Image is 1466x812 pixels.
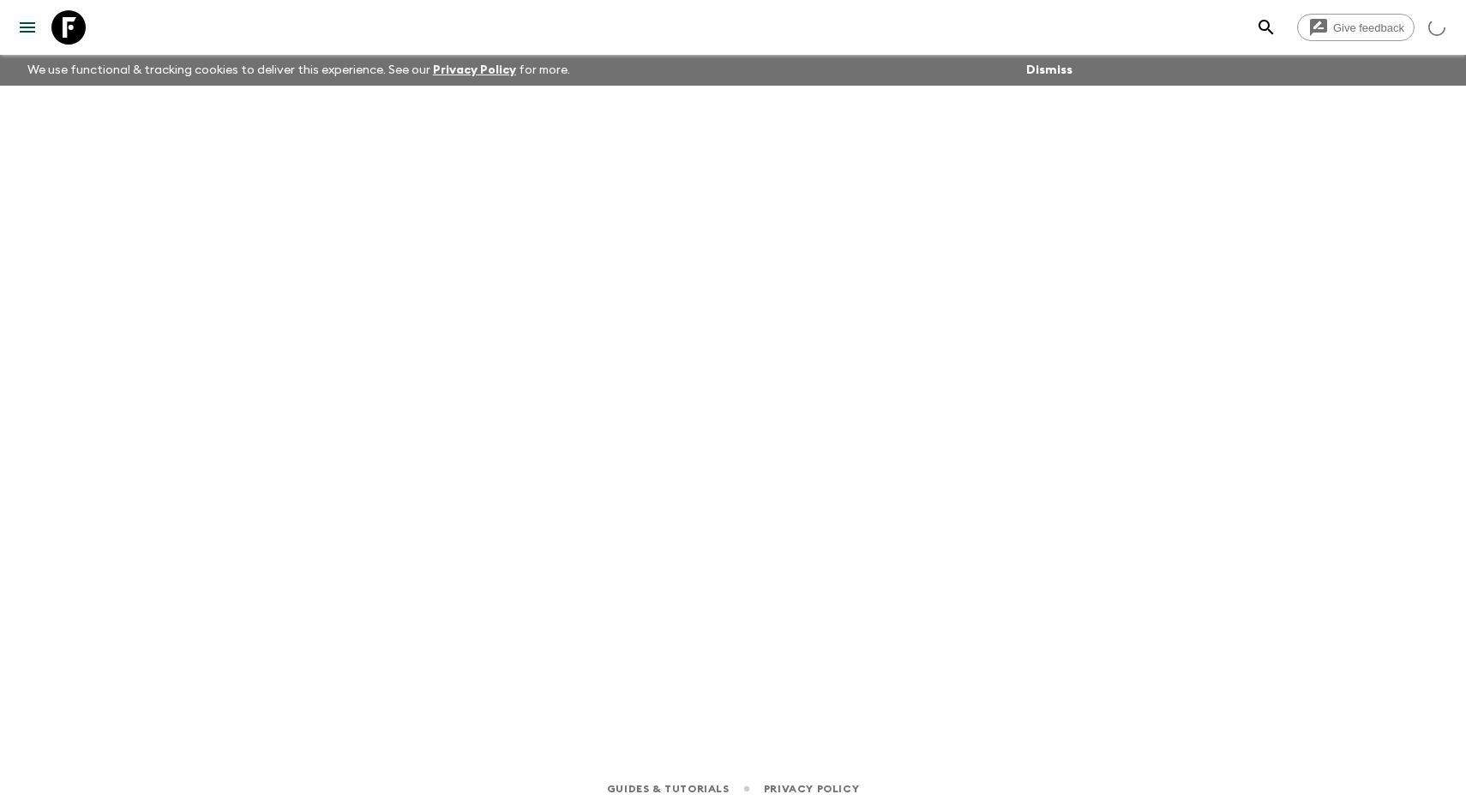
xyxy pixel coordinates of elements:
p: We use functional & tracking cookies to deliver this experience. See our for more. [21,55,577,86]
button: Dismiss [1022,58,1077,82]
span: Give feedback [1324,21,1414,34]
a: Give feedback [1297,14,1415,41]
a: Guides & Tutorials [607,779,730,798]
button: search adventures [1249,10,1283,45]
a: Privacy Policy [433,64,516,76]
a: Privacy Policy [764,779,859,798]
button: menu [10,10,45,45]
